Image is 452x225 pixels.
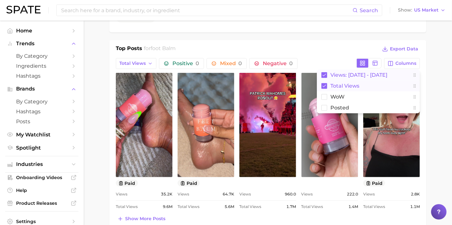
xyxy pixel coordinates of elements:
span: Product Releases [16,200,68,206]
button: Export Data [381,45,420,54]
span: Export Data [390,46,418,52]
span: Negative [263,61,293,66]
span: Views [239,190,251,198]
span: Settings [16,219,68,224]
span: Help [16,187,68,193]
img: SPATE [6,6,41,13]
a: by Category [5,51,78,61]
span: US Market [414,8,438,12]
a: Ingredients [5,61,78,71]
a: Posts [5,117,78,126]
span: Views [116,190,127,198]
button: ShowUS Market [396,6,447,14]
span: Ingredients [16,63,68,69]
span: Brands [16,86,68,92]
button: Trends [5,39,78,48]
span: 1.7m [287,203,296,211]
a: Hashtags [5,71,78,81]
a: Hashtags [5,107,78,117]
a: My Watchlist [5,130,78,140]
span: Trends [16,41,68,47]
span: Show more posts [125,216,165,221]
span: 5.6m [225,203,234,211]
a: Home [5,26,78,36]
button: Show more posts [116,214,167,223]
button: Brands [5,84,78,94]
span: 0 [238,60,242,66]
a: Spotlight [5,143,78,153]
span: Total Views [301,203,323,211]
span: by Category [16,99,68,105]
span: Total Views [239,203,261,211]
h1: Top Posts [116,45,142,54]
input: Search here for a brand, industry, or ingredient [60,5,353,16]
span: Total Views [330,83,359,89]
a: by Category [5,97,78,107]
span: Onboarding Videos [16,175,68,180]
span: Views [178,190,189,198]
span: 960.0 [285,190,296,198]
h2: for [144,45,176,54]
span: Hashtags [16,108,68,115]
span: Spotlight [16,145,68,151]
span: 1.1m [410,203,420,211]
span: Industries [16,161,68,167]
span: 222.0 [347,190,358,198]
span: Total Views [119,61,146,66]
span: 2.8k [411,190,420,198]
span: Show [398,8,412,12]
div: Columns [317,70,420,113]
span: foot balm [151,45,176,51]
span: Views [363,190,375,198]
button: Industries [5,160,78,169]
span: Posts [16,118,68,125]
span: Hashtags [16,73,68,79]
span: Search [360,7,378,13]
span: Views [301,190,313,198]
span: Total Views [178,203,199,211]
a: Product Releases [5,198,78,208]
a: Onboarding Videos [5,173,78,182]
button: Columns [384,58,420,69]
span: 35.2k [161,190,172,198]
span: by Category [16,53,68,59]
span: Views: [DATE] - [DATE] [330,72,387,78]
a: Help [5,186,78,195]
span: 0 [196,60,199,66]
span: 1.4m [348,203,358,211]
button: paid [116,180,138,186]
span: Total Views [116,203,138,211]
button: paid [178,180,200,186]
span: 0 [289,60,293,66]
span: Mixed [220,61,242,66]
button: paid [363,180,385,186]
span: Columns [395,61,416,66]
span: 9.6m [163,203,172,211]
span: 64.7k [223,190,234,198]
span: Total Views [363,203,385,211]
button: Total Views [116,58,156,69]
span: Positive [172,61,199,66]
span: Home [16,28,68,34]
span: My Watchlist [16,132,68,138]
span: WoW [330,94,345,100]
span: Posted [330,105,349,110]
